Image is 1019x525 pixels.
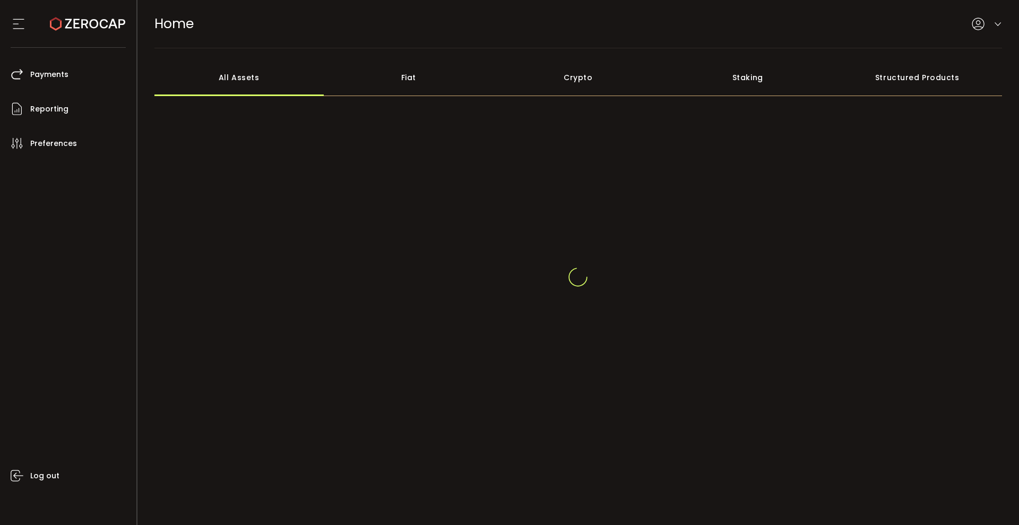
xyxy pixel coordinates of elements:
[30,101,68,117] span: Reporting
[494,59,663,96] div: Crypto
[30,136,77,151] span: Preferences
[154,59,324,96] div: All Assets
[833,59,1003,96] div: Structured Products
[154,14,194,33] span: Home
[30,468,59,484] span: Log out
[30,67,68,82] span: Payments
[663,59,833,96] div: Staking
[324,59,494,96] div: Fiat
